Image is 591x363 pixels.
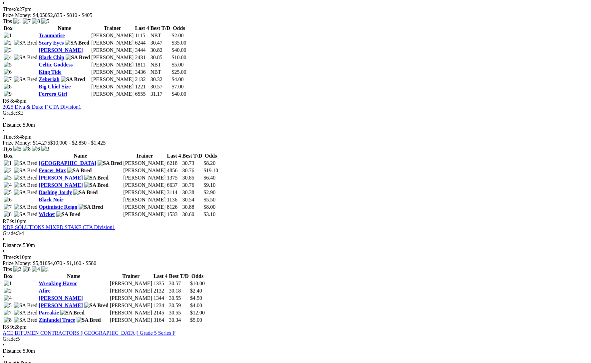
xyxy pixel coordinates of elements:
[39,211,55,217] a: Wicket
[171,69,186,75] span: $25.00
[4,40,12,46] img: 2
[39,76,59,82] a: Zeberiah
[166,182,181,188] td: 6637
[4,69,12,75] img: 6
[14,189,38,195] img: SA Bred
[153,317,168,323] td: 3164
[4,91,12,97] img: 9
[3,342,5,348] span: •
[3,134,588,140] div: 8:48pm
[4,153,13,159] span: Box
[39,84,71,89] a: Big Chief Size
[91,47,134,54] td: [PERSON_NAME]
[190,302,202,308] span: $4.00
[77,317,101,323] img: SA Bred
[91,61,134,68] td: [PERSON_NAME]
[203,204,215,210] span: $8.00
[153,280,168,287] td: 1335
[168,280,189,287] td: 30.57
[3,6,588,12] div: 8:27pm
[39,317,75,323] a: Zinfandel Trace
[39,40,64,46] a: Scary Eyes
[190,288,202,294] span: $2.40
[135,32,149,39] td: 1115
[182,160,203,167] td: 30.73
[61,76,85,82] img: SA Bred
[153,309,168,316] td: 2145
[182,182,203,188] td: 30.76
[73,189,98,195] img: SA Bred
[13,266,21,272] img: 2
[4,204,12,210] img: 7
[41,266,49,272] img: 1
[3,104,81,110] a: 2025 Diva & Duke F CTA Division1
[14,175,38,181] img: SA Bred
[150,40,171,46] td: 30.47
[168,273,189,280] th: Best T/D
[91,25,134,32] th: Trainer
[166,211,181,218] td: 1533
[91,54,134,61] td: [PERSON_NAME]
[203,182,215,188] span: $9.10
[190,310,205,315] span: $12.00
[123,204,166,210] td: [PERSON_NAME]
[14,317,38,323] img: SA Bred
[3,122,588,128] div: 530m
[4,273,13,279] span: Box
[150,91,171,97] td: 31.17
[150,76,171,83] td: 30.32
[3,146,12,152] span: Tips
[10,324,27,330] span: 9:28pm
[41,146,49,152] img: 3
[135,40,149,46] td: 6244
[56,211,81,217] img: SA Bred
[171,62,183,67] span: $5.00
[203,189,215,195] span: $2.90
[190,281,205,286] span: $10.00
[4,182,12,188] img: 4
[135,69,149,75] td: 3436
[84,175,109,181] img: SA Bred
[203,153,218,159] th: Odds
[91,76,134,83] td: [PERSON_NAME]
[14,160,38,166] img: SA Bred
[3,110,17,116] span: Grade:
[91,69,134,75] td: [PERSON_NAME]
[3,134,15,140] span: Time:
[171,40,186,46] span: $35.00
[3,230,17,236] span: Grade:
[4,168,12,174] img: 2
[171,47,186,53] span: $40.00
[48,260,97,266] span: $4,070 - $1,160 - $580
[3,336,17,342] span: Grade:
[153,273,168,280] th: Last 4
[3,0,5,6] span: •
[91,91,134,97] td: [PERSON_NAME]
[123,182,166,188] td: [PERSON_NAME]
[14,76,38,82] img: SA Bred
[190,317,202,323] span: $5.00
[39,197,63,202] a: Black Noir
[110,273,152,280] th: Trainer
[38,153,122,159] th: Name
[39,288,50,294] a: Afire
[4,288,12,294] img: 2
[4,25,13,31] span: Box
[3,98,9,104] span: R6
[171,76,183,82] span: $4.00
[182,167,203,174] td: 30.76
[110,280,152,287] td: [PERSON_NAME]
[13,146,21,152] img: 5
[123,189,166,196] td: [PERSON_NAME]
[153,302,168,309] td: 1234
[13,18,21,24] img: 1
[38,25,90,32] th: Name
[166,175,181,181] td: 1375
[203,197,215,202] span: $5.50
[153,295,168,302] td: 1344
[39,69,61,75] a: King Tide
[39,33,65,38] a: Traumatise
[4,295,12,301] img: 4
[14,168,38,174] img: SA Bred
[135,61,149,68] td: 1811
